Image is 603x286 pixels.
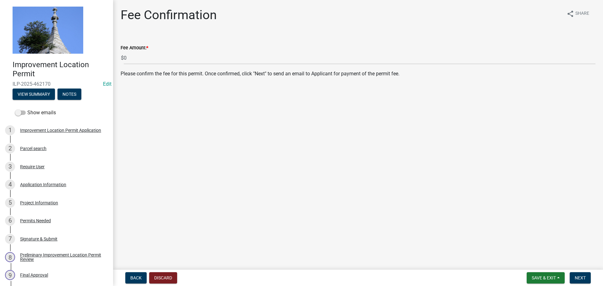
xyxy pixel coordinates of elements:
[57,92,81,97] wm-modal-confirm: Notes
[20,165,45,169] div: Require User
[5,216,15,226] div: 6
[567,10,574,18] i: share
[562,8,594,20] button: shareShare
[130,275,142,280] span: Back
[121,8,217,23] h1: Fee Confirmation
[5,270,15,280] div: 9
[532,275,556,280] span: Save & Exit
[125,272,147,283] button: Back
[13,7,83,54] img: Decatur County, Indiana
[5,180,15,190] div: 4
[20,201,58,205] div: Project Information
[121,70,595,78] p: Please confirm the fee for this permit. Once confirmed, click "Next" to send an email to Applican...
[527,272,565,283] button: Save & Exit
[20,128,101,132] div: Improvement Location Permit Application
[20,237,57,241] div: Signature & Submit
[15,109,56,116] label: Show emails
[57,89,81,100] button: Notes
[103,81,111,87] wm-modal-confirm: Edit Application Number
[121,46,148,50] label: Fee Amount:
[575,10,589,18] span: Share
[20,253,103,262] div: Preliminary Improvement Location Permit Review
[13,81,100,87] span: ILP-2025-462170
[5,252,15,262] div: 8
[149,272,177,283] button: Discard
[13,60,108,78] h4: Improvement Location Permit
[121,51,124,64] span: $
[5,162,15,172] div: 3
[20,273,48,277] div: Final Approval
[103,81,111,87] a: Edit
[570,272,591,283] button: Next
[20,219,51,223] div: Permits Needed
[5,143,15,154] div: 2
[20,146,46,151] div: Parcel search
[13,92,55,97] wm-modal-confirm: Summary
[575,275,586,280] span: Next
[5,125,15,135] div: 1
[5,234,15,244] div: 7
[13,89,55,100] button: View Summary
[20,182,66,187] div: Application Information
[5,198,15,208] div: 5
